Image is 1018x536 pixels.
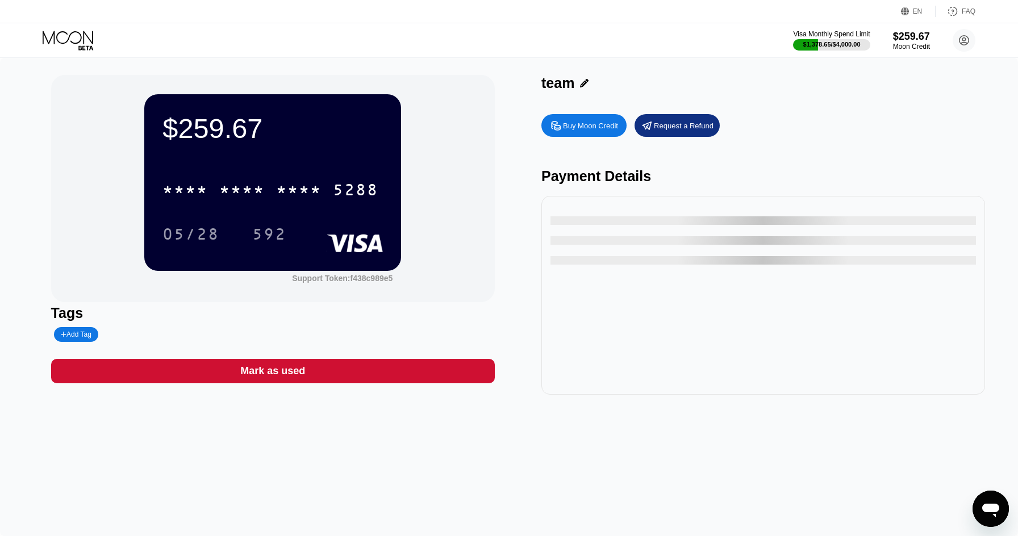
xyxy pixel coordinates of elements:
div: Add Tag [54,327,98,342]
div: Mark as used [240,365,305,378]
div: EN [913,7,923,15]
div: 592 [244,220,295,248]
div: EN [901,6,936,17]
div: Buy Moon Credit [541,114,627,137]
div: FAQ [936,6,975,17]
iframe: Button to launch messaging window, conversation in progress [973,491,1009,527]
div: Support Token: f438c989e5 [292,274,393,283]
div: Tags [51,305,495,321]
div: $1,378.65 / $4,000.00 [803,41,861,48]
div: $259.67 [893,31,930,43]
div: Add Tag [61,330,91,338]
div: 5288 [333,182,378,200]
div: team [541,75,574,91]
div: Mark as used [51,359,495,383]
div: Payment Details [541,168,985,185]
div: 05/28 [162,227,219,245]
div: Buy Moon Credit [563,121,618,131]
div: 592 [252,227,286,245]
div: $259.67Moon Credit [893,31,930,51]
div: Visa Monthly Spend Limit [793,30,870,38]
div: Moon Credit [893,43,930,51]
div: Request a Refund [654,121,714,131]
div: FAQ [962,7,975,15]
div: Request a Refund [635,114,720,137]
div: 05/28 [154,220,228,248]
div: Visa Monthly Spend Limit$1,378.65/$4,000.00 [793,30,870,51]
div: Support Token:f438c989e5 [292,274,393,283]
div: $259.67 [162,112,383,144]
